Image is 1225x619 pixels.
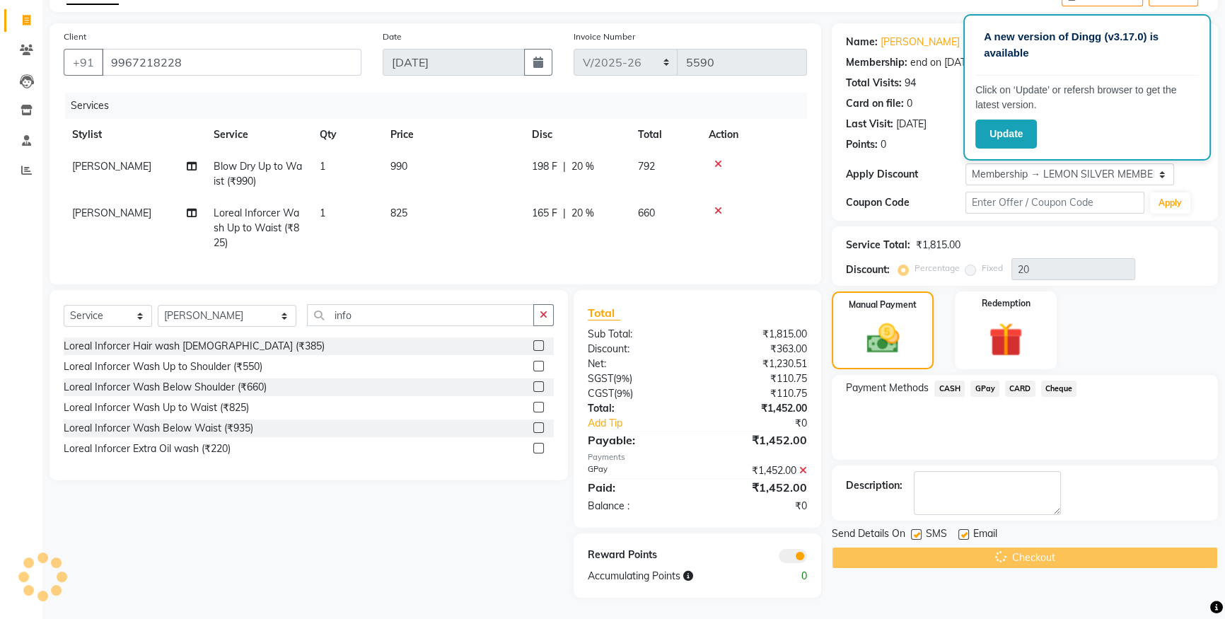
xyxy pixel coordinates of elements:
div: GPay [577,463,697,478]
span: Email [973,526,997,544]
span: 825 [390,207,407,219]
span: | [563,159,566,174]
div: ₹1,452.00 [697,463,818,478]
div: Card on file: [846,96,904,111]
span: 792 [638,160,655,173]
div: ( ) [577,386,697,401]
span: | [563,206,566,221]
th: Stylist [64,119,205,151]
label: Invoice Number [574,30,635,43]
span: CARD [1005,381,1035,397]
input: Search by Name/Mobile/Email/Code [102,49,361,76]
th: Action [700,119,807,151]
th: Total [629,119,700,151]
div: Discount: [577,342,697,357]
div: Service Total: [846,238,910,253]
div: Loreal Inforcer Wash Up to Shoulder (₹550) [64,359,262,374]
input: Enter Offer / Coupon Code [965,192,1144,214]
div: Loreal Inforcer Wash Up to Waist (₹825) [64,400,249,415]
div: Payments [588,451,808,463]
p: A new version of Dingg (v3.17.0) is available [984,29,1190,61]
div: Reward Points [577,548,697,563]
div: Accumulating Points [577,569,758,584]
div: Points: [846,137,878,152]
div: Services [65,93,818,119]
div: ₹110.75 [697,371,818,386]
div: 0 [907,96,912,111]
th: Qty [311,119,382,151]
img: _gift.svg [978,318,1033,361]
div: Coupon Code [846,195,965,210]
div: ₹363.00 [697,342,818,357]
div: Loreal Inforcer Wash Below Shoulder (₹660) [64,380,267,395]
label: Fixed [982,262,1003,274]
div: ₹1,452.00 [697,432,818,449]
span: GPay [970,381,999,397]
span: 1 [320,160,325,173]
span: 990 [390,160,407,173]
div: Total: [577,401,697,416]
span: CASH [934,381,965,397]
div: ₹110.75 [697,386,818,401]
a: Add Tip [577,416,718,431]
span: [PERSON_NAME] [72,207,151,219]
div: 94 [905,76,916,91]
div: [DATE] [896,117,927,132]
div: ₹1,452.00 [697,401,818,416]
div: end on [DATE] [910,55,975,70]
span: SGST [588,372,613,385]
div: Payable: [577,432,697,449]
span: [PERSON_NAME] [72,160,151,173]
label: Percentage [915,262,960,274]
span: 20 % [571,206,594,221]
a: [PERSON_NAME] [881,35,960,50]
p: Click on ‘Update’ or refersh browser to get the latest version. [975,83,1199,112]
div: Loreal Inforcer Wash Below Waist (₹935) [64,421,253,436]
span: 660 [638,207,655,219]
label: Client [64,30,86,43]
div: Total Visits: [846,76,902,91]
button: Apply [1150,192,1190,214]
span: Loreal Inforcer Wash Up to Waist (₹825) [214,207,299,249]
button: Update [975,120,1037,149]
div: ( ) [577,371,697,386]
div: ₹0 [717,416,818,431]
span: 20 % [571,159,594,174]
th: Disc [523,119,629,151]
div: 0 [757,569,818,584]
img: _cash.svg [857,320,910,357]
th: Service [205,119,311,151]
label: Redemption [982,297,1030,310]
div: Last Visit: [846,117,893,132]
div: Loreal Inforcer Hair wash [DEMOGRAPHIC_DATA] (₹385) [64,339,325,354]
span: Payment Methods [846,381,929,395]
div: Loreal Inforcer Extra Oil wash (₹220) [64,441,231,456]
span: 165 F [532,206,557,221]
div: Net: [577,357,697,371]
span: SMS [926,526,947,544]
span: CGST [588,387,614,400]
div: ₹1,815.00 [697,327,818,342]
div: Membership: [846,55,907,70]
div: Apply Discount [846,167,965,182]
div: Sub Total: [577,327,697,342]
div: Discount: [846,262,890,277]
div: ₹0 [697,499,818,514]
input: Search or Scan [307,304,534,326]
label: Manual Payment [849,299,917,311]
button: +91 [64,49,103,76]
div: 0 [881,137,886,152]
span: Blow Dry Up to Waist (₹990) [214,160,302,187]
div: Balance : [577,499,697,514]
th: Price [382,119,523,151]
div: ₹1,815.00 [916,238,960,253]
span: 198 F [532,159,557,174]
label: Date [383,30,402,43]
div: Paid: [577,479,697,496]
span: 9% [616,373,629,384]
div: Name: [846,35,878,50]
span: 1 [320,207,325,219]
div: ₹1,230.51 [697,357,818,371]
span: 9% [617,388,630,399]
div: ₹1,452.00 [697,479,818,496]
